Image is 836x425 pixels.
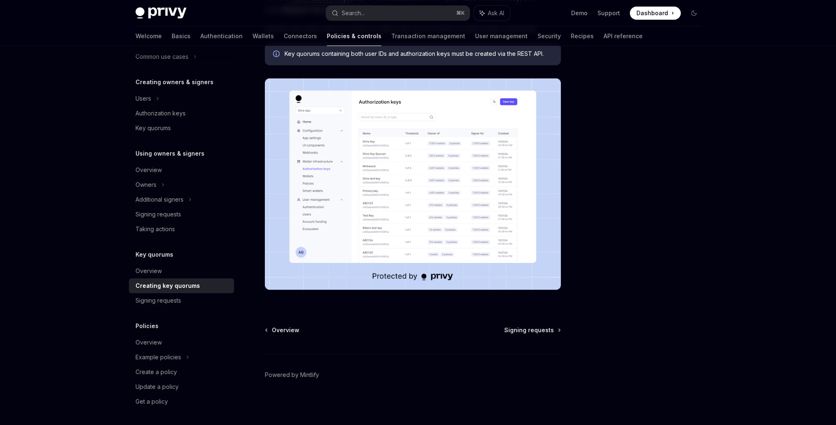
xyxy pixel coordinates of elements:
[136,26,162,46] a: Welcome
[136,123,171,133] div: Key quorums
[253,26,274,46] a: Wallets
[136,338,162,347] div: Overview
[136,397,168,407] div: Get a policy
[571,9,588,17] a: Demo
[200,26,243,46] a: Authentication
[327,26,381,46] a: Policies & controls
[136,149,204,159] h5: Using owners & signers
[129,222,234,237] a: Taking actions
[129,293,234,308] a: Signing requests
[129,335,234,350] a: Overview
[136,195,184,204] div: Additional signers
[129,379,234,394] a: Update a policy
[129,264,234,278] a: Overview
[136,180,156,190] div: Owners
[272,326,299,334] span: Overview
[687,7,700,20] button: Toggle dark mode
[136,321,158,331] h5: Policies
[129,106,234,121] a: Authorization keys
[136,94,151,103] div: Users
[265,78,561,290] img: Dashboard
[136,382,179,392] div: Update a policy
[136,352,181,362] div: Example policies
[136,108,186,118] div: Authorization keys
[475,26,528,46] a: User management
[136,266,162,276] div: Overview
[285,50,553,58] span: Key quorums containing both user IDs and authorization keys must be created via the REST API.
[136,224,175,234] div: Taking actions
[504,326,554,334] span: Signing requests
[136,281,200,291] div: Creating key quorums
[597,9,620,17] a: Support
[488,9,504,17] span: Ask AI
[571,26,594,46] a: Recipes
[456,10,465,16] span: ⌘ K
[172,26,191,46] a: Basics
[326,6,470,21] button: Search...⌘K
[136,77,214,87] h5: Creating owners & signers
[342,8,365,18] div: Search...
[136,165,162,175] div: Overview
[129,394,234,409] a: Get a policy
[636,9,668,17] span: Dashboard
[284,26,317,46] a: Connectors
[504,326,560,334] a: Signing requests
[129,365,234,379] a: Create a policy
[391,26,465,46] a: Transaction management
[136,209,181,219] div: Signing requests
[474,6,510,21] button: Ask AI
[136,250,173,260] h5: Key quorums
[537,26,561,46] a: Security
[136,7,186,19] img: dark logo
[129,163,234,177] a: Overview
[129,207,234,222] a: Signing requests
[265,371,319,379] a: Powered by Mintlify
[136,296,181,306] div: Signing requests
[273,51,281,59] svg: Info
[604,26,643,46] a: API reference
[266,326,299,334] a: Overview
[129,278,234,293] a: Creating key quorums
[136,367,177,377] div: Create a policy
[630,7,681,20] a: Dashboard
[129,121,234,136] a: Key quorums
